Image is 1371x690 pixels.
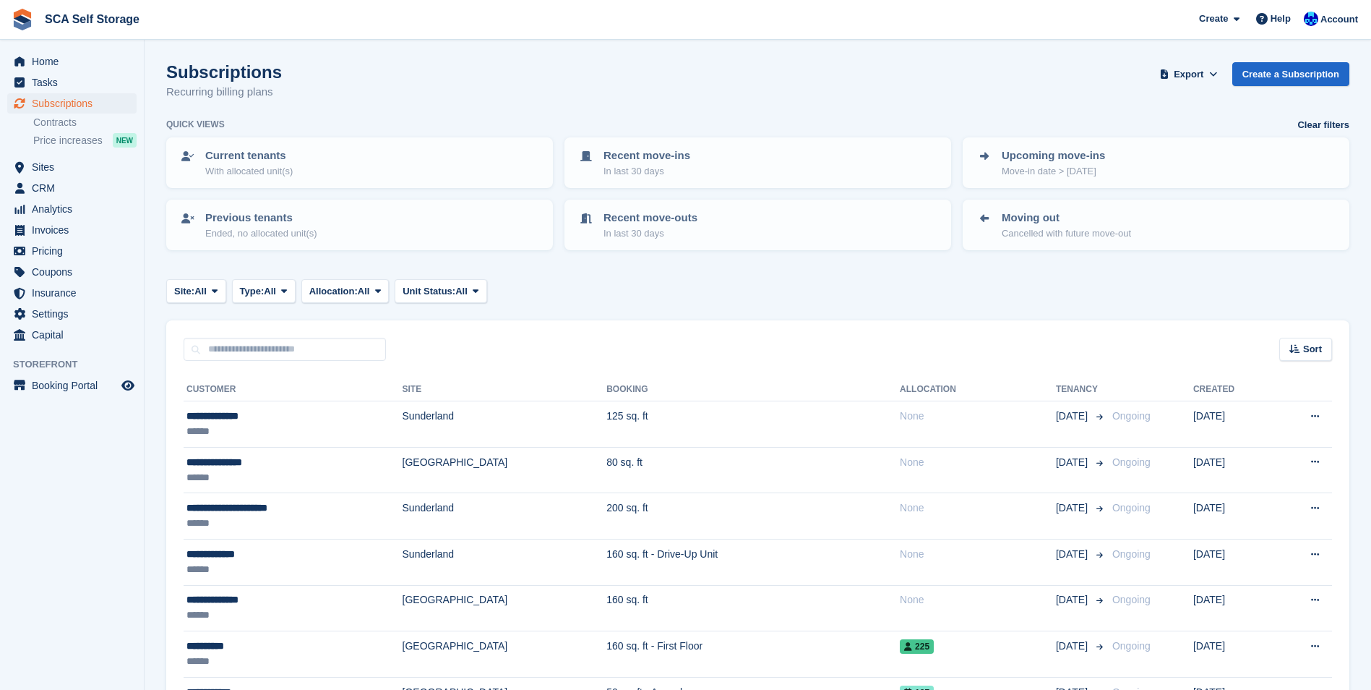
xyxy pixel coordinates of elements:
[32,72,119,93] span: Tasks
[168,201,551,249] a: Previous tenants Ended, no allocated unit(s)
[32,157,119,177] span: Sites
[33,134,103,148] span: Price increases
[7,325,137,345] a: menu
[603,148,690,164] p: Recent move-ins
[7,157,137,177] a: menu
[166,118,225,131] h6: Quick views
[1193,585,1273,631] td: [DATE]
[403,585,607,631] td: [GEOGRAPHIC_DATA]
[1232,62,1349,86] a: Create a Subscription
[32,51,119,72] span: Home
[403,401,607,448] td: Sunderland
[1112,410,1151,422] span: Ongoing
[1112,548,1151,560] span: Ongoing
[32,241,119,261] span: Pricing
[606,378,900,401] th: Booking
[119,377,137,394] a: Preview store
[174,284,194,299] span: Site:
[205,210,317,226] p: Previous tenants
[1193,378,1273,401] th: Created
[964,139,1348,187] a: Upcoming move-ins Move-in date > [DATE]
[1002,148,1105,164] p: Upcoming move-ins
[1193,401,1273,448] td: [DATE]
[13,357,144,372] span: Storefront
[403,539,607,585] td: Sunderland
[603,210,697,226] p: Recent move-outs
[1056,378,1106,401] th: Tenancy
[403,284,455,299] span: Unit Status:
[1112,502,1151,514] span: Ongoing
[1304,12,1318,26] img: Kelly Neesham
[1056,501,1091,516] span: [DATE]
[1297,118,1349,132] a: Clear filters
[1303,342,1322,357] span: Sort
[184,378,403,401] th: Customer
[12,9,33,30] img: stora-icon-8386f47178a22dfd0bd8f6a31ec36ba5ce8667c1dd55bd0f319d3a0aa187defe.svg
[1056,639,1091,654] span: [DATE]
[1056,409,1091,424] span: [DATE]
[1193,493,1273,540] td: [DATE]
[900,547,1056,562] div: None
[603,164,690,179] p: In last 30 days
[900,455,1056,470] div: None
[606,401,900,448] td: 125 sq. ft
[1112,640,1151,652] span: Ongoing
[166,279,226,303] button: Site: All
[964,201,1348,249] a: Moving out Cancelled with future move-out
[1174,67,1203,82] span: Export
[566,139,950,187] a: Recent move-ins In last 30 days
[900,501,1056,516] div: None
[1112,594,1151,605] span: Ongoing
[603,226,697,241] p: In last 30 days
[1157,62,1221,86] button: Export
[32,199,119,219] span: Analytics
[7,262,137,282] a: menu
[1056,455,1091,470] span: [DATE]
[1112,456,1151,468] span: Ongoing
[7,375,137,396] a: menu
[900,378,1056,401] th: Allocation
[1193,539,1273,585] td: [DATE]
[168,139,551,187] a: Current tenants With allocated unit(s)
[1056,547,1091,562] span: [DATE]
[32,304,119,324] span: Settings
[7,199,137,219] a: menu
[403,493,607,540] td: Sunderland
[900,592,1056,608] div: None
[39,7,145,31] a: SCA Self Storage
[32,283,119,303] span: Insurance
[32,262,119,282] span: Coupons
[566,201,950,249] a: Recent move-outs In last 30 days
[32,325,119,345] span: Capital
[1002,226,1131,241] p: Cancelled with future move-out
[32,178,119,198] span: CRM
[358,284,370,299] span: All
[7,220,137,240] a: menu
[166,62,282,82] h1: Subscriptions
[403,447,607,493] td: [GEOGRAPHIC_DATA]
[403,378,607,401] th: Site
[301,279,390,303] button: Allocation: All
[403,631,607,678] td: [GEOGRAPHIC_DATA]
[240,284,265,299] span: Type:
[205,226,317,241] p: Ended, no allocated unit(s)
[113,133,137,148] div: NEW
[7,304,137,324] a: menu
[7,72,137,93] a: menu
[32,375,119,396] span: Booking Portal
[900,409,1056,424] div: None
[606,631,900,678] td: 160 sq. ft - First Floor
[194,284,207,299] span: All
[606,493,900,540] td: 200 sq. ft
[205,164,293,179] p: With allocated unit(s)
[1199,12,1228,26] span: Create
[7,178,137,198] a: menu
[166,84,282,101] p: Recurring billing plans
[1320,12,1358,27] span: Account
[1271,12,1291,26] span: Help
[900,639,934,654] span: 225
[309,284,358,299] span: Allocation:
[7,283,137,303] a: menu
[232,279,296,303] button: Type: All
[32,93,119,114] span: Subscriptions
